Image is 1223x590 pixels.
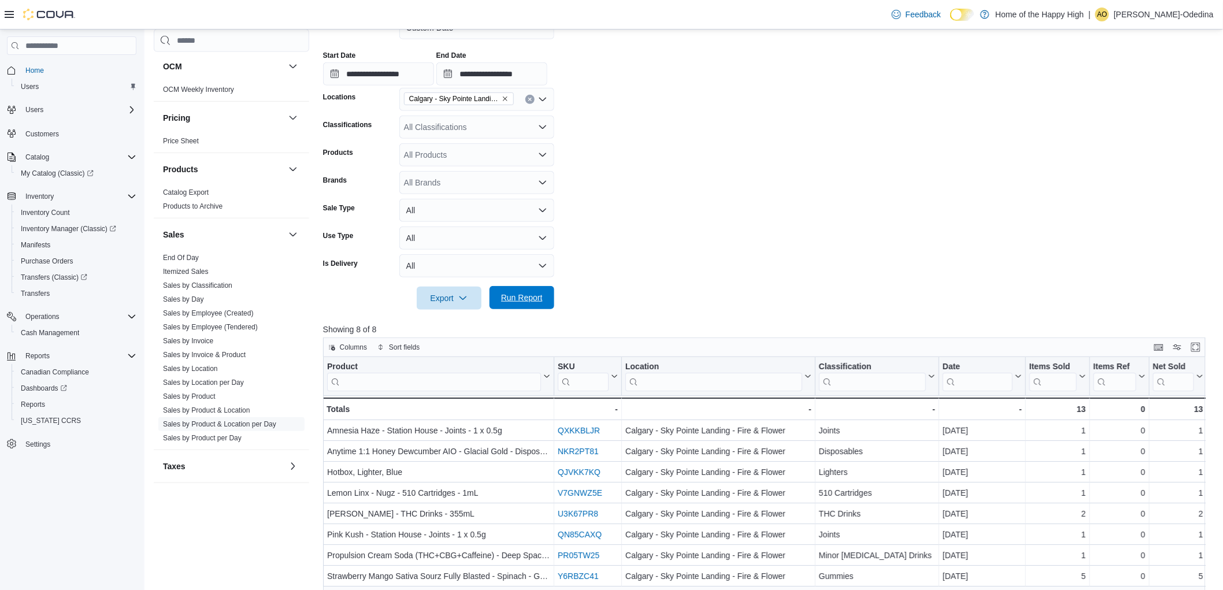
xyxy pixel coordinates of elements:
span: Price Sheet [163,136,199,146]
a: Sales by Location [163,365,218,373]
div: Hotbox, Lighter, Blue [327,465,550,479]
div: 1 [1029,444,1086,458]
div: Ade Ola-Odedina [1095,8,1109,21]
a: Sales by Product & Location [163,406,250,414]
a: Reports [16,398,50,411]
span: Columns [340,343,367,352]
a: Sales by Invoice [163,337,213,345]
button: Taxes [163,461,284,472]
button: Pricing [286,111,300,125]
button: Open list of options [538,123,547,132]
span: Reports [25,351,50,361]
span: Inventory Count [21,208,70,217]
div: - [819,402,935,416]
a: Sales by Product [163,392,216,400]
h3: Products [163,164,198,175]
div: Amnesia Haze - Station House - Joints - 1 x 0.5g [327,424,550,437]
nav: Complex example [7,57,136,483]
a: Sales by Day [163,295,204,303]
button: Operations [2,309,141,325]
div: [DATE] [943,507,1022,521]
a: End Of Day [163,254,199,262]
span: Settings [25,440,50,449]
a: Sales by Product & Location per Day [163,420,276,428]
a: Transfers (Classic) [12,269,141,285]
div: [DATE] [943,444,1022,458]
button: Export [417,287,481,310]
span: Users [21,103,136,117]
button: Purchase Orders [12,253,141,269]
button: Products [163,164,284,175]
button: Settings [2,436,141,452]
button: Date [943,362,1022,391]
span: Sales by Location per Day [163,378,244,387]
a: Sales by Employee (Tendered) [163,323,258,331]
button: Transfers [12,285,141,302]
div: [DATE] [943,424,1022,437]
p: Showing 8 of 8 [323,324,1215,335]
a: V7GNWZ5E [558,488,602,498]
a: Sales by Classification [163,281,232,290]
div: - [558,402,618,416]
span: Manifests [16,238,136,252]
button: All [399,199,554,222]
div: THC Drinks [819,507,935,521]
div: Pink Kush - Station House - Joints - 1 x 0.5g [327,528,550,541]
button: Open list of options [538,150,547,159]
input: Press the down key to open a popover containing a calendar. [436,62,547,86]
div: Items Ref [1094,362,1136,391]
button: Inventory [2,188,141,205]
a: QJVKK7KQ [558,467,601,477]
div: Calgary - Sky Pointe Landing - Fire & Flower [625,569,811,583]
span: Operations [21,310,136,324]
span: Inventory Manager (Classic) [16,222,136,236]
div: 1 [1029,424,1086,437]
a: Sales by Product per Day [163,434,242,442]
button: Catalog [21,150,54,164]
a: Sales by Location per Day [163,379,244,387]
span: Sales by Invoice [163,336,213,346]
a: QN85CAXQ [558,530,602,539]
span: Dashboards [16,381,136,395]
span: My Catalog (Classic) [21,169,94,178]
span: Manifests [21,240,50,250]
span: Catalog [25,153,49,162]
span: Sales by Employee (Tendered) [163,322,258,332]
span: Customers [25,129,59,139]
div: Product [327,362,541,391]
span: Reports [21,349,136,363]
span: OCM Weekly Inventory [163,85,234,94]
span: Cash Management [16,326,136,340]
div: 1 [1153,486,1203,500]
div: Calgary - Sky Pointe Landing - Fire & Flower [625,486,811,500]
button: Taxes [286,459,300,473]
a: QXKKBLJR [558,426,600,435]
div: 2 [1029,507,1086,521]
button: Remove Calgary - Sky Pointe Landing - Fire & Flower from selection in this group [502,95,509,102]
a: OCM Weekly Inventory [163,86,234,94]
div: Calgary - Sky Pointe Landing - Fire & Flower [625,465,811,479]
div: Sales [154,251,309,450]
button: Items Ref [1094,362,1146,391]
div: 1 [1029,548,1086,562]
a: Inventory Manager (Classic) [12,221,141,237]
span: Sales by Product per Day [163,433,242,443]
div: SKU [558,362,609,373]
div: Date [943,362,1013,373]
span: Users [25,105,43,114]
div: [DATE] [943,528,1022,541]
div: 5 [1029,569,1086,583]
span: Sales by Employee (Created) [163,309,254,318]
span: Sales by Location [163,364,218,373]
div: Items Sold [1029,362,1077,373]
div: [DATE] [943,486,1022,500]
span: Users [16,80,136,94]
div: 5 [1153,569,1203,583]
input: Dark Mode [950,9,974,21]
div: Net Sold [1153,362,1194,391]
span: Reports [21,400,45,409]
h3: Pricing [163,112,190,124]
a: Products to Archive [163,202,223,210]
span: End Of Day [163,253,199,262]
div: Calgary - Sky Pointe Landing - Fire & Flower [625,528,811,541]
